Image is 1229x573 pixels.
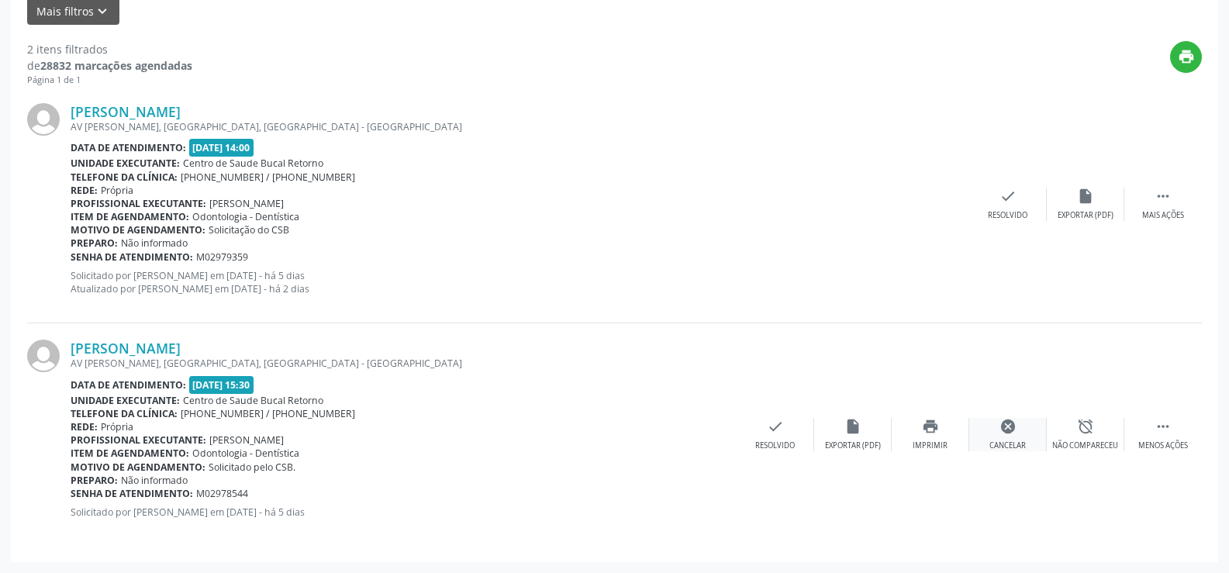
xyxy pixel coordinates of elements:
[27,103,60,136] img: img
[71,394,180,407] b: Unidade executante:
[209,197,284,210] span: [PERSON_NAME]
[844,418,861,435] i: insert_drive_file
[209,461,295,474] span: Solicitado pelo CSB.
[71,103,181,120] a: [PERSON_NAME]
[189,139,254,157] span: [DATE] 14:00
[101,420,133,433] span: Própria
[71,236,118,250] b: Preparo:
[209,433,284,447] span: [PERSON_NAME]
[121,236,188,250] span: Não informado
[1155,188,1172,205] i: 
[755,440,795,451] div: Resolvido
[767,418,784,435] i: check
[71,269,969,295] p: Solicitado por [PERSON_NAME] em [DATE] - há 5 dias Atualizado por [PERSON_NAME] em [DATE] - há 2 ...
[71,407,178,420] b: Telefone da clínica:
[71,506,737,519] p: Solicitado por [PERSON_NAME] em [DATE] - há 5 dias
[192,210,299,223] span: Odontologia - Dentística
[825,440,881,451] div: Exportar (PDF)
[101,184,133,197] span: Própria
[1058,210,1113,221] div: Exportar (PDF)
[121,474,188,487] span: Não informado
[1155,418,1172,435] i: 
[999,418,1017,435] i: cancel
[71,184,98,197] b: Rede:
[183,394,323,407] span: Centro de Saude Bucal Retorno
[71,487,193,500] b: Senha de atendimento:
[1077,188,1094,205] i: insert_drive_file
[71,461,205,474] b: Motivo de agendamento:
[71,210,189,223] b: Item de agendamento:
[71,141,186,154] b: Data de atendimento:
[922,418,939,435] i: print
[40,58,192,73] strong: 28832 marcações agendadas
[27,340,60,372] img: img
[71,447,189,460] b: Item de agendamento:
[181,171,355,184] span: [PHONE_NUMBER] / [PHONE_NUMBER]
[989,440,1026,451] div: Cancelar
[1178,48,1195,65] i: print
[1077,418,1094,435] i: alarm_off
[988,210,1027,221] div: Resolvido
[999,188,1017,205] i: check
[192,447,299,460] span: Odontologia - Dentística
[27,57,192,74] div: de
[71,378,186,392] b: Data de atendimento:
[71,357,737,370] div: AV [PERSON_NAME], [GEOGRAPHIC_DATA], [GEOGRAPHIC_DATA] - [GEOGRAPHIC_DATA]
[71,171,178,184] b: Telefone da clínica:
[209,223,289,236] span: Solicitação do CSB
[1052,440,1118,451] div: Não compareceu
[27,41,192,57] div: 2 itens filtrados
[1138,440,1188,451] div: Menos ações
[71,157,180,170] b: Unidade executante:
[71,197,206,210] b: Profissional executante:
[71,474,118,487] b: Preparo:
[71,223,205,236] b: Motivo de agendamento:
[189,376,254,394] span: [DATE] 15:30
[181,407,355,420] span: [PHONE_NUMBER] / [PHONE_NUMBER]
[71,433,206,447] b: Profissional executante:
[71,420,98,433] b: Rede:
[1142,210,1184,221] div: Mais ações
[71,340,181,357] a: [PERSON_NAME]
[183,157,323,170] span: Centro de Saude Bucal Retorno
[1170,41,1202,73] button: print
[196,487,248,500] span: M02978544
[913,440,948,451] div: Imprimir
[71,250,193,264] b: Senha de atendimento:
[27,74,192,87] div: Página 1 de 1
[94,3,111,20] i: keyboard_arrow_down
[71,120,969,133] div: AV [PERSON_NAME], [GEOGRAPHIC_DATA], [GEOGRAPHIC_DATA] - [GEOGRAPHIC_DATA]
[196,250,248,264] span: M02979359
